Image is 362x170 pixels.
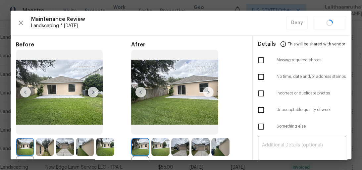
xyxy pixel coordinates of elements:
span: No time, date and/or address stamps [277,74,346,80]
span: Something else [277,124,346,129]
span: After [131,41,246,48]
span: Maintenance Review [31,16,286,23]
span: Details [258,36,276,52]
div: Unacceptable quality of work [253,102,352,118]
img: left-chevron-button-url [20,87,31,97]
div: Incorrect or duplicate photos [253,85,352,102]
span: Incorrect or duplicate photos [277,90,346,96]
img: right-chevron-button-url [88,87,98,97]
span: Unacceptable quality of work [277,107,346,113]
span: This will be shared with vendor [288,36,345,52]
span: Missing required photos [277,57,346,63]
div: Missing required photos [253,52,352,69]
div: No time, date and/or address stamps [253,69,352,85]
div: Something else [253,118,352,135]
span: Before [16,41,131,48]
img: right-chevron-button-url [203,87,214,97]
img: left-chevron-button-url [135,87,146,97]
span: Landscaping * [DATE] [31,23,286,29]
